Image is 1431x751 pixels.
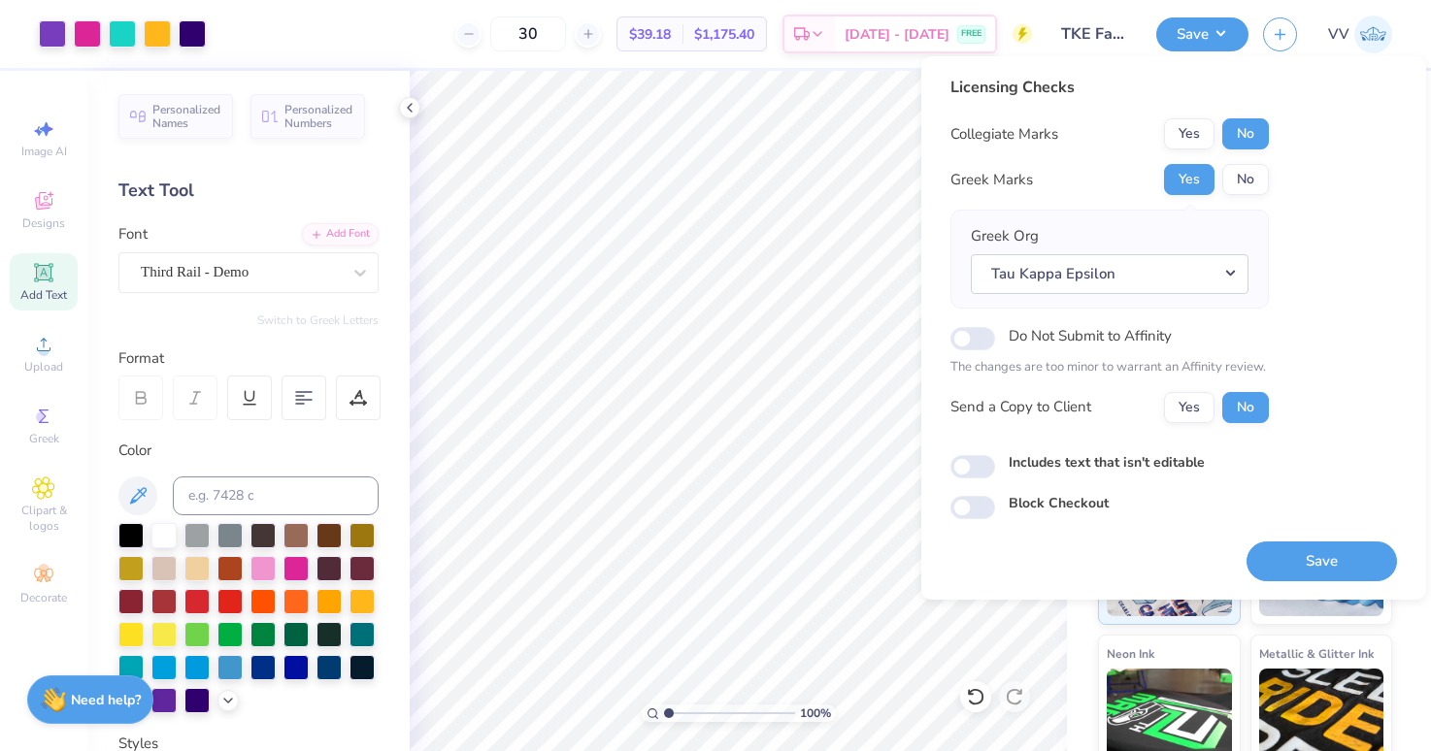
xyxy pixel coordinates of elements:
label: Block Checkout [1009,493,1109,513]
button: Yes [1164,118,1215,149]
button: No [1222,392,1269,423]
span: FREE [961,27,982,41]
input: – – [490,16,566,51]
span: Add Text [20,287,67,303]
label: Includes text that isn't editable [1009,452,1205,473]
div: Licensing Checks [950,76,1269,99]
label: Font [118,223,148,245]
div: Greek Marks [950,169,1033,191]
a: VV [1328,16,1392,53]
button: Tau Kappa Epsilon [971,254,1248,294]
span: Image AI [21,144,67,159]
div: Text Tool [118,178,379,204]
span: Decorate [20,590,67,605]
button: Save [1247,541,1397,581]
div: Send a Copy to Client [950,396,1091,418]
input: e.g. 7428 c [173,476,379,515]
img: Via Villanueva [1354,16,1392,53]
div: Add Font [302,223,379,245]
span: Neon Ink [1107,643,1154,664]
span: VV [1328,23,1349,46]
span: $1,175.40 [694,24,754,45]
div: Color [118,440,379,462]
span: Metallic & Glitter Ink [1259,643,1374,664]
span: Greek [29,431,59,446]
span: Clipart & logos [10,503,78,534]
button: No [1222,118,1269,149]
span: Upload [24,359,63,375]
label: Do Not Submit to Affinity [1009,323,1172,348]
p: The changes are too minor to warrant an Affinity review. [950,358,1269,377]
button: Switch to Greek Letters [257,312,379,328]
button: Yes [1164,164,1215,195]
span: Personalized Names [152,103,221,130]
button: Yes [1164,392,1215,423]
span: Personalized Numbers [284,103,353,130]
span: $39.18 [629,24,671,45]
button: Save [1156,17,1248,51]
strong: Need help? [71,691,141,709]
span: 100 % [800,704,831,722]
span: Designs [22,215,65,231]
button: No [1222,164,1269,195]
div: Collegiate Marks [950,123,1058,146]
div: Format [118,347,381,370]
span: [DATE] - [DATE] [845,24,949,45]
label: Greek Org [971,225,1039,247]
input: Untitled Design [1047,15,1142,53]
